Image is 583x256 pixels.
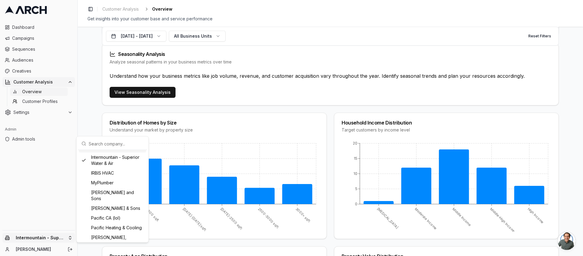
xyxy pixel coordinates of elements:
div: [PERSON_NAME] & Sons [79,203,146,213]
a: Mapbox homepage [104,27,131,34]
div: Suggestions [78,150,147,241]
input: Search company... [89,138,144,150]
div: Pacific CA (lol) [79,213,146,223]
div: Pacific Heating & Cooling [79,223,146,233]
div: [PERSON_NAME], Heating, Cooling and Drains [79,233,146,254]
div: IRBIS HVAC [79,168,146,178]
div: Intermountain - Superior Water & Air [79,152,146,168]
div: [PERSON_NAME] and Sons [79,188,146,203]
div: MyPlumber [79,178,146,188]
